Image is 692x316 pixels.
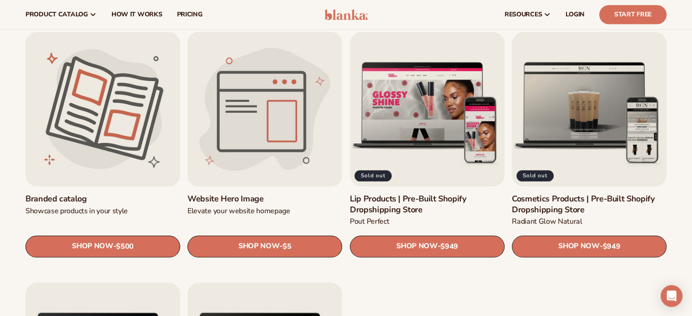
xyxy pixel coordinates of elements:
a: SHOP NOW- $949 [512,235,667,257]
span: $949 [440,242,458,251]
span: SHOP NOW [558,242,599,251]
span: SHOP NOW [396,242,437,251]
span: LOGIN [566,11,585,18]
span: SHOP NOW [72,242,113,251]
span: $949 [602,242,620,251]
span: resources [505,11,542,18]
a: SHOP NOW- $500 [25,235,180,257]
span: $5 [283,242,291,251]
span: SHOP NOW [238,242,279,251]
a: Cosmetics Products | Pre-Built Shopify Dropshipping Store [512,194,667,215]
span: How It Works [111,11,162,18]
span: pricing [177,11,202,18]
a: Start Free [599,5,667,24]
a: Website Hero Image [187,194,342,204]
img: logo [324,9,368,20]
a: SHOP NOW- $949 [350,235,505,257]
a: SHOP NOW- $5 [187,235,342,257]
span: product catalog [25,11,88,18]
div: Open Intercom Messenger [661,285,682,307]
span: $500 [116,242,134,251]
a: Branded catalog [25,194,180,204]
a: Lip Products | Pre-Built Shopify Dropshipping Store [350,194,505,215]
